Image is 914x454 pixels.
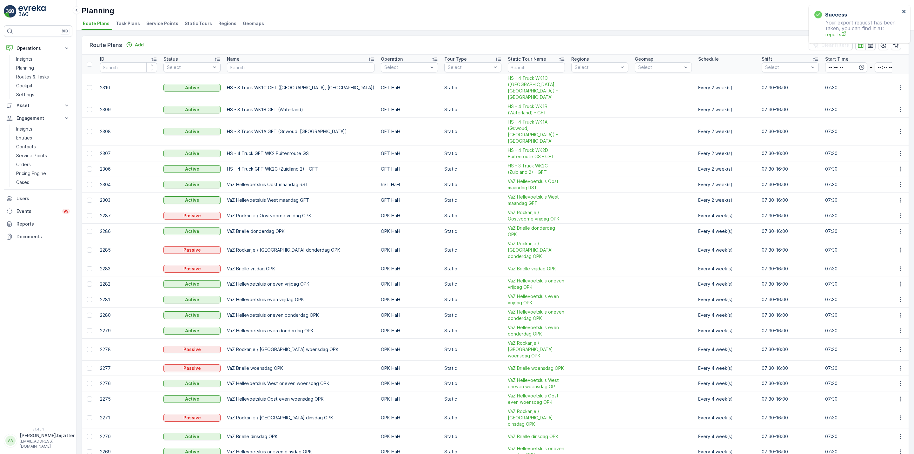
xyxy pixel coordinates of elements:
td: Every 4 week(s) [695,224,758,239]
td: Every 4 week(s) [695,292,758,308]
p: Clear Filters [821,42,849,48]
p: Active [185,396,199,402]
span: VaZ Brielle dinsdag OPK [508,433,565,440]
td: VaZ Hellevoetsluis West oneven woensdag OPK [224,376,378,391]
a: Insights [14,125,72,133]
td: Every 4 week(s) [695,261,758,276]
span: VaZ Hellevoetsluis West oneven woensdag OP [508,377,565,390]
td: VaZ Rockanje / Oostvoorne vrijdag OPK [224,208,378,224]
a: VaZ Rockanje / Oostvoorne donderdag OPK [508,241,565,260]
p: Cockpit [16,83,33,89]
span: HS - 4 Truck WK1B (Waterland) - GFT [508,103,565,116]
div: Toggle Row Selected [87,396,92,402]
p: Your export request has been taken, you can find it at: [814,20,900,38]
td: OPK HaH [378,407,441,429]
p: Contacts [16,144,36,150]
p: [EMAIL_ADDRESS][DOMAIN_NAME] [20,439,75,449]
a: HS - 3 Truck WK2C (Zuidland 2) - GFT [508,163,565,175]
td: Every 4 week(s) [695,339,758,361]
td: VaZ Hellevoetsluis even vrijdag OPK [224,292,378,308]
td: 07:30-16:00 [758,239,822,261]
td: GFT HaH [378,74,441,102]
td: 07:30-16:00 [758,407,822,429]
td: Static [441,429,505,444]
p: Active [185,380,199,387]
td: Every 4 week(s) [695,208,758,224]
td: Static [441,292,505,308]
p: Service Points [16,152,47,159]
div: Toggle Row Selected [87,281,92,287]
p: Orders [16,161,31,168]
td: Static [441,224,505,239]
img: logo [4,5,17,18]
p: Planning [82,6,114,16]
td: 07:30-16:00 [758,118,822,146]
span: VaZ Hellevoetsluis even vrijdag OPK [508,293,565,306]
p: Active [185,228,199,234]
td: Every 4 week(s) [695,323,758,339]
td: Static [441,407,505,429]
p: Passive [183,247,201,253]
div: Toggle Row Selected [87,107,92,112]
a: Reports [4,218,72,230]
p: [PERSON_NAME].bijzitter [20,432,75,439]
p: Active [185,328,199,334]
td: Static [441,261,505,276]
div: Toggle Row Selected [87,297,92,302]
td: VaZ Brielle vrijdag OPK [224,261,378,276]
td: OPK HaH [378,261,441,276]
td: 2281 [97,292,160,308]
span: VaZ Hellevoetsluis even donderdag OPK [508,324,565,337]
button: Asset [4,99,72,112]
span: VaZ Brielle vrijdag OPK [508,266,565,272]
td: Static [441,391,505,407]
td: 2303 [97,193,160,208]
a: VaZ Hellevoetsluis West maandag GFT [508,194,565,207]
td: Static [441,323,505,339]
a: Settings [14,90,72,99]
td: Every 2 week(s) [695,161,758,177]
td: 07:30-16:00 [758,429,822,444]
p: Reports [17,221,70,227]
a: VaZ Hellevoetsluis Oost even woensdag OPK [508,393,565,405]
span: HS - 4 Truck WK2D Buitenroute GS - GFT [508,147,565,160]
td: Every 4 week(s) [695,276,758,292]
input: Search [508,62,565,72]
td: OPK HaH [378,239,441,261]
span: HS - 4 Truck WK1C ([GEOGRAPHIC_DATA], [GEOGRAPHIC_DATA]) - [GEOGRAPHIC_DATA] [508,75,565,100]
a: HS - 4 Truck WK1A (Gr.woud, Maaswijk Oost) - GFT [508,119,565,144]
td: VaZ Hellevoetsluis oneven donderdag OPK [224,308,378,323]
td: Every 4 week(s) [695,308,758,323]
p: Passive [183,415,201,421]
td: VaZ Hellevoetsluis Oost even woensdag OPK [224,391,378,407]
td: 2307 [97,146,160,161]
td: 2304 [97,177,160,193]
p: Active [185,197,199,203]
div: Toggle Row Selected [87,166,92,172]
td: Every 2 week(s) [695,102,758,118]
td: VaZ Rockanje / [GEOGRAPHIC_DATA] donderdag OPK [224,239,378,261]
td: VaZ Rockanje / [GEOGRAPHIC_DATA] dinsdag OPK [224,407,378,429]
p: Passive [183,346,201,353]
td: Every 2 week(s) [695,193,758,208]
div: Toggle Row Selected [87,182,92,187]
button: Operations [4,42,72,55]
a: Insights [14,55,72,64]
span: VaZ Rockanje / [GEOGRAPHIC_DATA] dinsdag OPK [508,408,565,427]
td: 2287 [97,208,160,224]
p: Documents [17,234,70,240]
span: VaZ Hellevoetsluis oneven vrijdag OPK [508,278,565,290]
span: VaZ Rockanje / Oostvoorne vrijdag OPK [508,209,565,222]
span: Route Plans [83,20,109,27]
td: 07:30-16:00 [758,177,822,193]
td: 2283 [97,261,160,276]
td: 07:30-16:00 [758,391,822,407]
div: Toggle Row Selected [87,266,92,271]
p: Passive [183,266,201,272]
p: Asset [17,102,60,109]
td: OPK HaH [378,292,441,308]
td: 07:30-16:00 [758,146,822,161]
td: GFT HaH [378,193,441,208]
